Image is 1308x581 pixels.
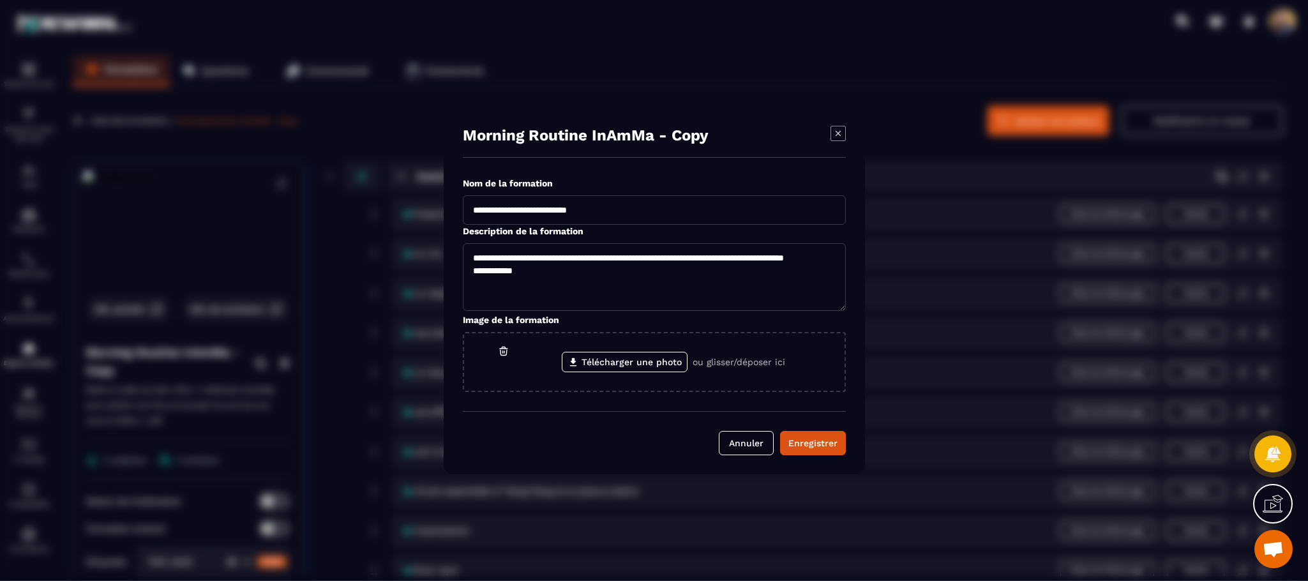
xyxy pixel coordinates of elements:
[463,126,709,144] p: Morning Routine InAmMa - Copy
[788,437,838,449] div: Enregistrer
[562,352,688,372] label: Télécharger une photo
[463,226,583,236] label: Description de la formation
[693,357,785,367] p: ou glisser/déposer ici
[463,178,553,188] label: Nom de la formation
[463,315,559,325] label: Image de la formation
[719,431,774,455] button: Annuler
[1254,530,1293,568] a: Ouvrir le chat
[780,431,846,455] button: Enregistrer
